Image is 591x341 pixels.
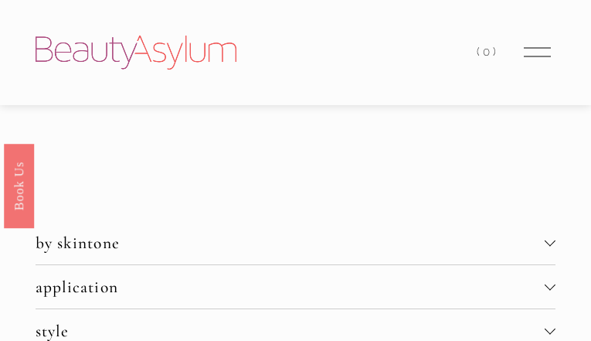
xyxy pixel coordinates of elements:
[36,277,545,297] span: application
[483,45,493,59] span: 0
[4,143,34,227] a: Book Us
[477,45,483,59] span: (
[477,42,498,63] a: 0 items in cart
[36,265,555,309] button: application
[36,233,545,253] span: by skintone
[36,36,236,70] img: Beauty Asylum | Bridal Hair &amp; Makeup Charlotte &amp; Atlanta
[493,45,499,59] span: )
[36,221,555,264] button: by skintone
[36,321,545,341] span: style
